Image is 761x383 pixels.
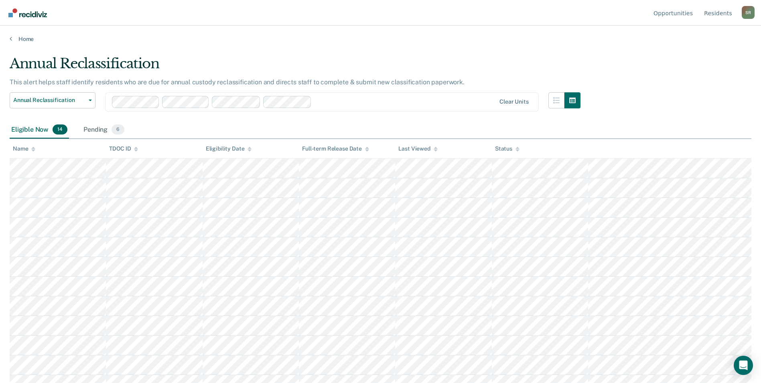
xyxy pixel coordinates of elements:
button: Annual Reclassification [10,92,95,108]
div: Full-term Release Date [302,145,369,152]
div: Eligibility Date [206,145,252,152]
div: Annual Reclassification [10,55,580,78]
div: TDOC ID [109,145,138,152]
div: Last Viewed [398,145,437,152]
div: Status [495,145,520,152]
span: 6 [112,124,124,135]
img: Recidiviz [8,8,47,17]
div: Open Intercom Messenger [734,356,753,375]
button: Profile dropdown button [742,6,755,19]
div: Pending6 [82,121,126,139]
div: S R [742,6,755,19]
a: Home [10,35,751,43]
span: 14 [53,124,67,135]
div: Name [13,145,35,152]
p: This alert helps staff identify residents who are due for annual custody reclassification and dir... [10,78,465,86]
span: Annual Reclassification [13,97,85,104]
div: Eligible Now14 [10,121,69,139]
div: Clear units [499,98,529,105]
